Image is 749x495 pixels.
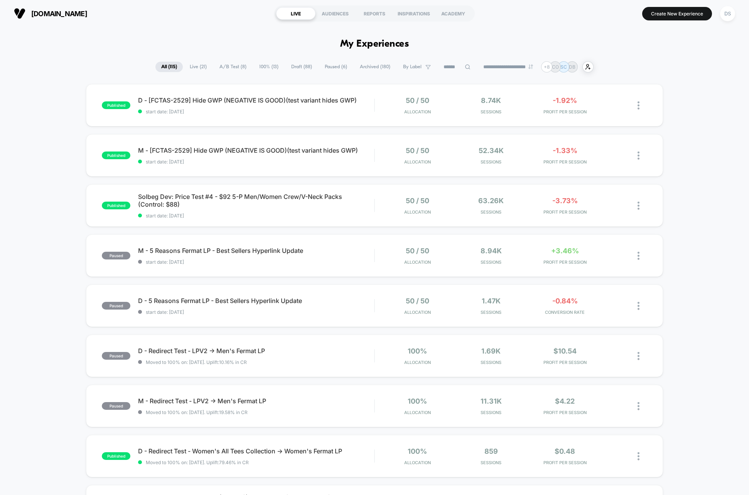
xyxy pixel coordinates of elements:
[138,109,374,114] span: start date: [DATE]
[214,62,252,72] span: A/B Test ( 8 )
[456,109,526,114] span: Sessions
[138,146,374,154] span: M - [FCTAS-2529] Hide GWP (NEGATIVE IS GOOD)(test variant hides GWP)
[102,202,130,209] span: published
[638,302,639,310] img: close
[319,62,353,72] span: Paused ( 6 )
[553,146,577,155] span: -1.33%
[102,152,130,159] span: published
[340,39,409,50] h1: My Experiences
[146,359,247,365] span: Moved to 100% on: [DATE] . Uplift: 10.16% in CR
[184,62,213,72] span: Live ( 21 )
[315,7,355,20] div: AUDIENCES
[408,447,427,455] span: 100%
[403,64,422,70] span: By Label
[456,410,526,415] span: Sessions
[14,8,25,19] img: Visually logo
[138,247,374,254] span: M - 5 Reasons Fermat LP - Best Sellers Hyperlink Update
[560,64,567,70] p: SC
[102,101,130,109] span: published
[530,410,600,415] span: PROFIT PER SESSION
[456,460,526,465] span: Sessions
[638,252,639,260] img: close
[138,397,374,405] span: M - Redirect Test - LPV2 -> Men's Fermat LP
[541,61,552,72] div: + 8
[404,460,431,465] span: Allocation
[552,197,578,205] span: -3.73%
[404,209,431,215] span: Allocation
[642,7,712,20] button: Create New Experience
[555,397,575,405] span: $4.22
[528,64,533,69] img: end
[394,7,434,20] div: INSPIRATIONS
[31,10,87,18] span: [DOMAIN_NAME]
[146,460,249,465] span: Moved to 100% on: [DATE] . Uplift: 79.46% in CR
[456,360,526,365] span: Sessions
[404,360,431,365] span: Allocation
[530,209,600,215] span: PROFIT PER SESSION
[406,197,429,205] span: 50 / 50
[551,247,579,255] span: +3.46%
[406,247,429,255] span: 50 / 50
[484,447,498,455] span: 859
[638,101,639,109] img: close
[552,297,578,305] span: -0.84%
[718,6,737,22] button: DS
[553,96,577,104] span: -1.92%
[456,159,526,165] span: Sessions
[102,352,130,360] span: paused
[138,309,374,315] span: start date: [DATE]
[253,62,284,72] span: 100% ( 13 )
[478,197,504,205] span: 63.26k
[355,7,394,20] div: REPORTS
[408,397,427,405] span: 100%
[138,96,374,104] span: D - [FCTAS-2529] Hide GWP (NEGATIVE IS GOOD)(test variant hides GWP)
[138,347,374,355] span: D - Redirect Test - LPV2 -> Men's Fermat LP
[530,310,600,315] span: CONVERSION RATE
[481,397,502,405] span: 11.31k
[404,259,431,265] span: Allocation
[146,409,248,415] span: Moved to 100% on: [DATE] . Uplift: 19.58% in CR
[12,7,89,20] button: [DOMAIN_NAME]
[404,109,431,114] span: Allocation
[138,259,374,265] span: start date: [DATE]
[406,297,429,305] span: 50 / 50
[638,152,639,160] img: close
[138,213,374,219] span: start date: [DATE]
[276,7,315,20] div: LIVE
[138,193,374,208] span: Solbeg Dev: Price Test #4 - $92 5-P Men/Women Crew/V-Neck Packs (Control: $88)
[404,310,431,315] span: Allocation
[138,297,374,305] span: D - 5 Reasons Fermat LP - Best Sellers Hyperlink Update
[456,259,526,265] span: Sessions
[456,209,526,215] span: Sessions
[530,360,600,365] span: PROFIT PER SESSION
[530,460,600,465] span: PROFIT PER SESSION
[638,452,639,460] img: close
[530,159,600,165] span: PROFIT PER SESSION
[720,6,735,21] div: DS
[482,297,501,305] span: 1.47k
[408,347,427,355] span: 100%
[102,252,130,259] span: paused
[406,96,429,104] span: 50 / 50
[638,402,639,410] img: close
[456,310,526,315] span: Sessions
[404,410,431,415] span: Allocation
[285,62,318,72] span: Draft ( 88 )
[555,447,575,455] span: $0.48
[553,347,577,355] span: $10.54
[530,109,600,114] span: PROFIT PER SESSION
[102,302,130,310] span: paused
[479,146,504,155] span: 52.34k
[406,146,429,155] span: 50 / 50
[138,159,374,165] span: start date: [DATE]
[155,62,183,72] span: All ( 115 )
[552,64,559,70] p: CO
[102,452,130,460] span: published
[481,347,501,355] span: 1.69k
[434,7,473,20] div: ACADEMY
[569,64,575,70] p: DB
[404,159,431,165] span: Allocation
[638,352,639,360] img: close
[102,402,130,410] span: paused
[481,247,502,255] span: 8.94k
